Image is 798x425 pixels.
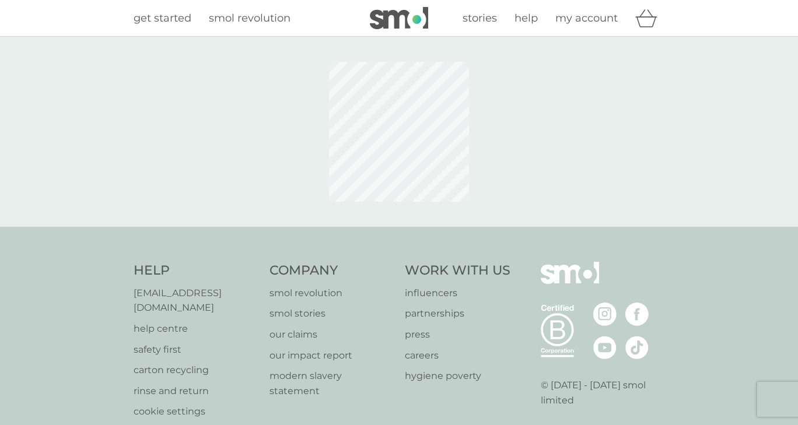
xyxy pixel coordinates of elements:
[269,306,394,321] a: smol stories
[134,342,258,357] a: safety first
[370,7,428,29] img: smol
[269,368,394,398] a: modern slavery statement
[541,378,665,408] p: © [DATE] - [DATE] smol limited
[134,10,191,27] a: get started
[134,286,258,315] a: [EMAIL_ADDRESS][DOMAIN_NAME]
[625,336,649,359] img: visit the smol Tiktok page
[463,10,497,27] a: stories
[463,12,497,24] span: stories
[555,12,618,24] span: my account
[555,10,618,27] a: my account
[405,306,510,321] a: partnerships
[269,286,394,301] a: smol revolution
[209,12,290,24] span: smol revolution
[134,384,258,399] a: rinse and return
[625,303,649,326] img: visit the smol Facebook page
[134,404,258,419] a: cookie settings
[269,327,394,342] a: our claims
[134,262,258,280] h4: Help
[514,10,538,27] a: help
[405,368,510,384] a: hygiene poverty
[405,348,510,363] a: careers
[134,363,258,378] a: carton recycling
[593,336,617,359] img: visit the smol Youtube page
[405,262,510,280] h4: Work With Us
[209,10,290,27] a: smol revolution
[635,6,664,30] div: basket
[405,327,510,342] a: press
[514,12,538,24] span: help
[269,262,394,280] h4: Company
[405,286,510,301] a: influencers
[134,12,191,24] span: get started
[269,348,394,363] a: our impact report
[541,262,599,301] img: smol
[134,321,258,336] a: help centre
[593,303,617,326] img: visit the smol Instagram page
